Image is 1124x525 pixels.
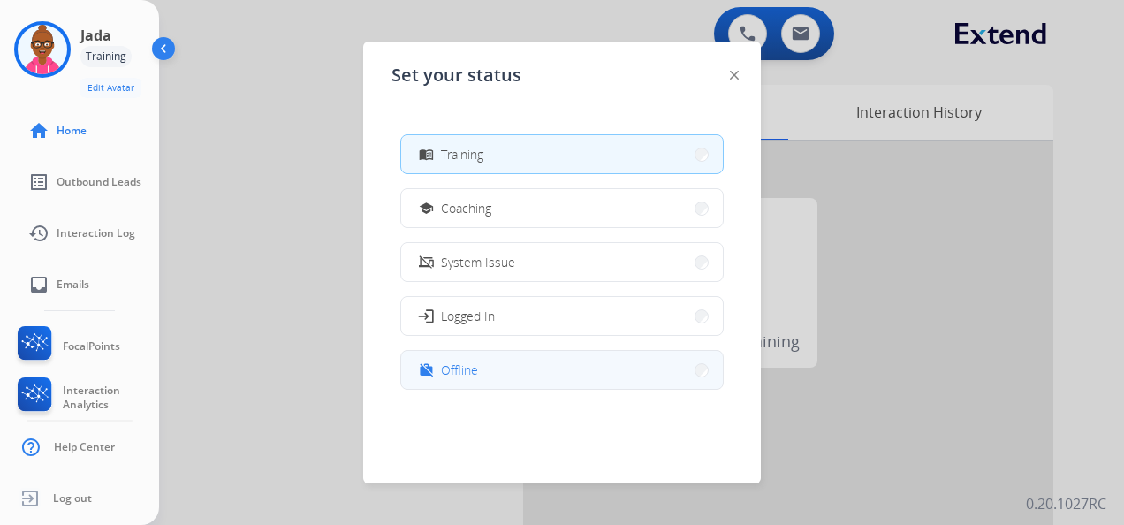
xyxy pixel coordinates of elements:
mat-icon: login [417,307,435,324]
span: Interaction Log [57,226,135,240]
div: Training [80,46,132,67]
mat-icon: work_off [419,362,434,377]
span: Home [57,124,87,138]
span: FocalPoints [63,339,120,354]
mat-icon: school [419,201,434,216]
button: System Issue [401,243,723,281]
mat-icon: menu_book [419,147,434,162]
a: FocalPoints [14,326,120,367]
mat-icon: history [28,223,49,244]
mat-icon: phonelink_off [419,255,434,270]
span: Training [441,145,483,164]
button: Edit Avatar [80,78,141,98]
span: Interaction Analytics [63,384,159,412]
img: avatar [18,25,67,74]
mat-icon: list_alt [28,171,49,193]
button: Offline [401,351,723,389]
mat-icon: home [28,120,49,141]
span: System Issue [441,253,515,271]
span: Offline [441,361,478,379]
span: Set your status [391,63,521,87]
span: Logged In [441,307,495,325]
button: Training [401,135,723,173]
h3: Jada [80,25,111,46]
a: Interaction Analytics [14,377,159,418]
img: close-button [730,71,739,80]
p: 0.20.1027RC [1026,493,1106,514]
button: Coaching [401,189,723,227]
span: Outbound Leads [57,175,141,189]
span: Log out [53,491,92,506]
span: Help Center [54,440,115,454]
mat-icon: inbox [28,274,49,295]
button: Logged In [401,297,723,335]
span: Emails [57,278,89,292]
span: Coaching [441,199,491,217]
